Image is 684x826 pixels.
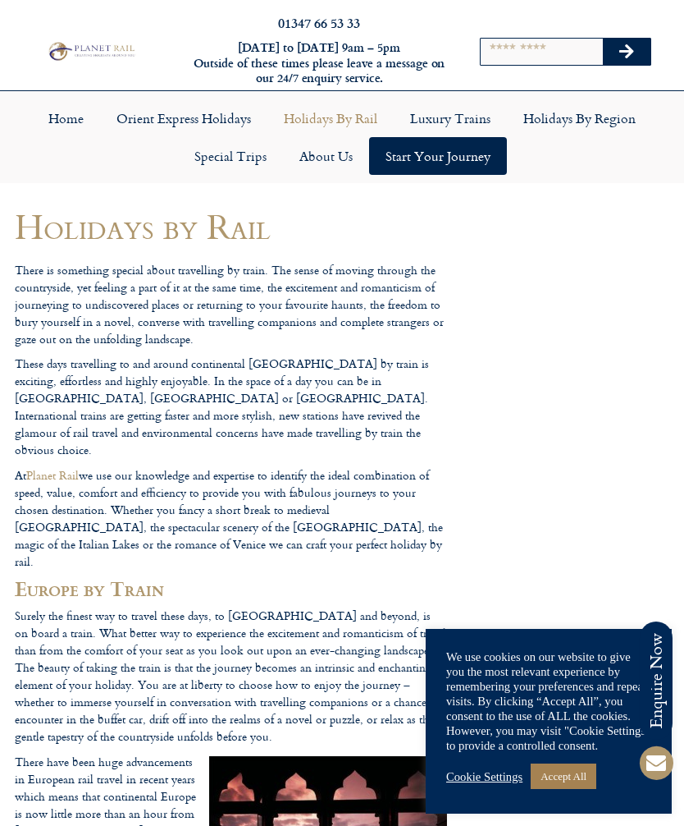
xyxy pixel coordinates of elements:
[283,137,369,175] a: About Us
[15,466,446,570] p: At we use our knowledge and expertise to identify the ideal combination of speed, value, comfort ...
[278,13,360,32] a: 01347 66 53 33
[446,769,522,784] a: Cookie Settings
[267,99,394,137] a: Holidays by Rail
[15,577,446,599] h2: Europe by Train
[394,99,507,137] a: Luxury Trains
[100,99,267,137] a: Orient Express Holidays
[603,39,650,65] button: Search
[15,261,446,347] p: There is something special about travelling by train. The sense of moving through the countryside...
[178,137,283,175] a: Special Trips
[8,99,676,175] nav: Menu
[507,99,652,137] a: Holidays by Region
[446,649,651,753] div: We use cookies on our website to give you the most relevant experience by remembering your prefer...
[15,355,446,458] p: These days travelling to and around continental [GEOGRAPHIC_DATA] by train is exciting, effortles...
[45,40,137,62] img: Planet Rail Train Holidays Logo
[15,207,446,246] h1: Holidays by Rail
[531,764,596,789] a: Accept All
[26,466,79,484] a: Planet Rail
[15,607,446,745] p: Surely the finest way to travel these days, to [GEOGRAPHIC_DATA] and beyond, is on board a train....
[186,40,452,86] h6: [DATE] to [DATE] 9am – 5pm Outside of these times please leave a message on our 24/7 enquiry serv...
[32,99,100,137] a: Home
[369,137,507,175] a: Start your Journey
